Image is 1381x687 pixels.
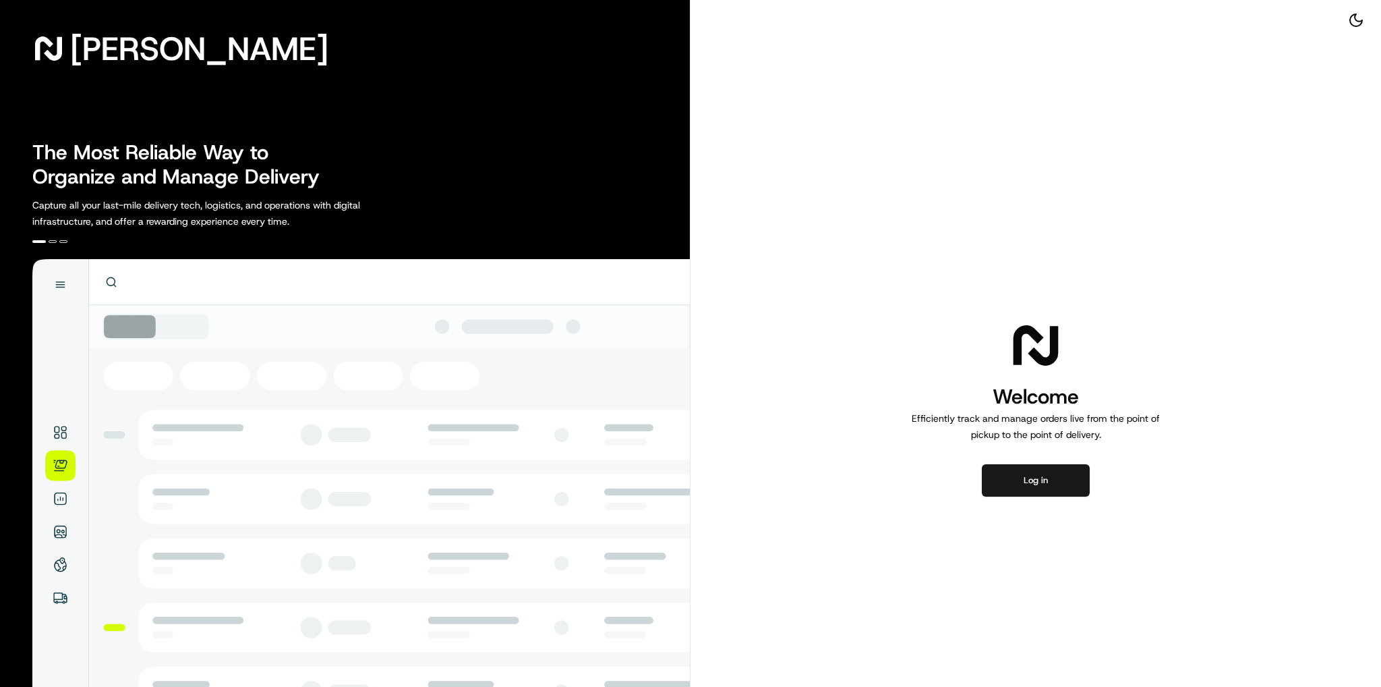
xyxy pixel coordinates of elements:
p: Capture all your last-mile delivery tech, logistics, and operations with digital infrastructure, ... [32,197,421,229]
h2: The Most Reliable Way to Organize and Manage Delivery [32,140,334,189]
span: [PERSON_NAME] [70,35,328,62]
p: Efficiently track and manage orders live from the point of pickup to the point of delivery. [906,410,1165,443]
button: Log in [982,464,1090,497]
h1: Welcome [906,383,1165,410]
